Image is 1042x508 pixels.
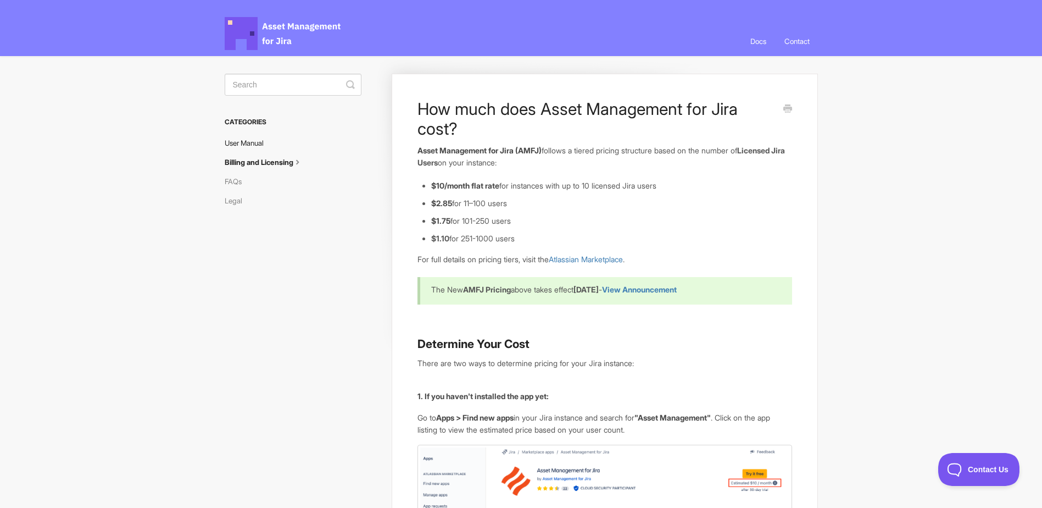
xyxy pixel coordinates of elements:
[431,215,792,227] li: for 101-250 users
[938,453,1020,486] iframe: Toggle Customer Support
[225,112,361,132] h3: Categories
[417,146,785,167] b: Licensed Jira Users
[431,216,450,225] strong: $1.75
[431,197,792,209] li: for 11–100 users
[225,173,250,190] a: FAQs
[417,357,792,369] p: There are two ways to determine pricing for your Jira instance:
[417,146,542,155] strong: Asset Management for Jira (AMFJ)
[776,26,818,56] a: Contact
[573,285,599,294] b: [DATE]
[225,153,311,171] a: Billing and Licensing
[431,284,778,296] p: The New above takes effect -
[742,26,774,56] a: Docs
[417,145,792,168] p: follows a tiered pricing structure based on the number of on your instance:
[431,180,792,192] li: for instances with up to 10 licensed Jira users
[431,198,452,208] strong: $2.85
[225,192,250,209] a: Legal
[417,412,792,435] p: Go to in your Jira instance and search for . Click on the app listing to view the estimated price...
[602,285,677,294] a: View Announcement
[463,285,511,294] b: AMFJ Pricing
[225,17,342,50] span: Asset Management for Jira Docs
[436,413,514,422] strong: Apps > Find new apps
[634,413,711,422] strong: "Asset Management"
[783,103,792,115] a: Print this Article
[417,253,792,266] p: For full details on pricing tiers, visit the .
[431,181,499,190] strong: $10/month flat rate
[417,99,775,139] h1: How much does Asset Management for Jira cost?
[417,336,792,352] h3: Determine Your Cost
[549,255,623,264] a: Atlassian Marketplace
[225,74,361,96] input: Search
[431,234,449,243] b: $1.10
[417,391,549,401] strong: 1. If you haven't installed the app yet:
[431,233,792,245] li: for 251-1000 users
[225,134,272,152] a: User Manual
